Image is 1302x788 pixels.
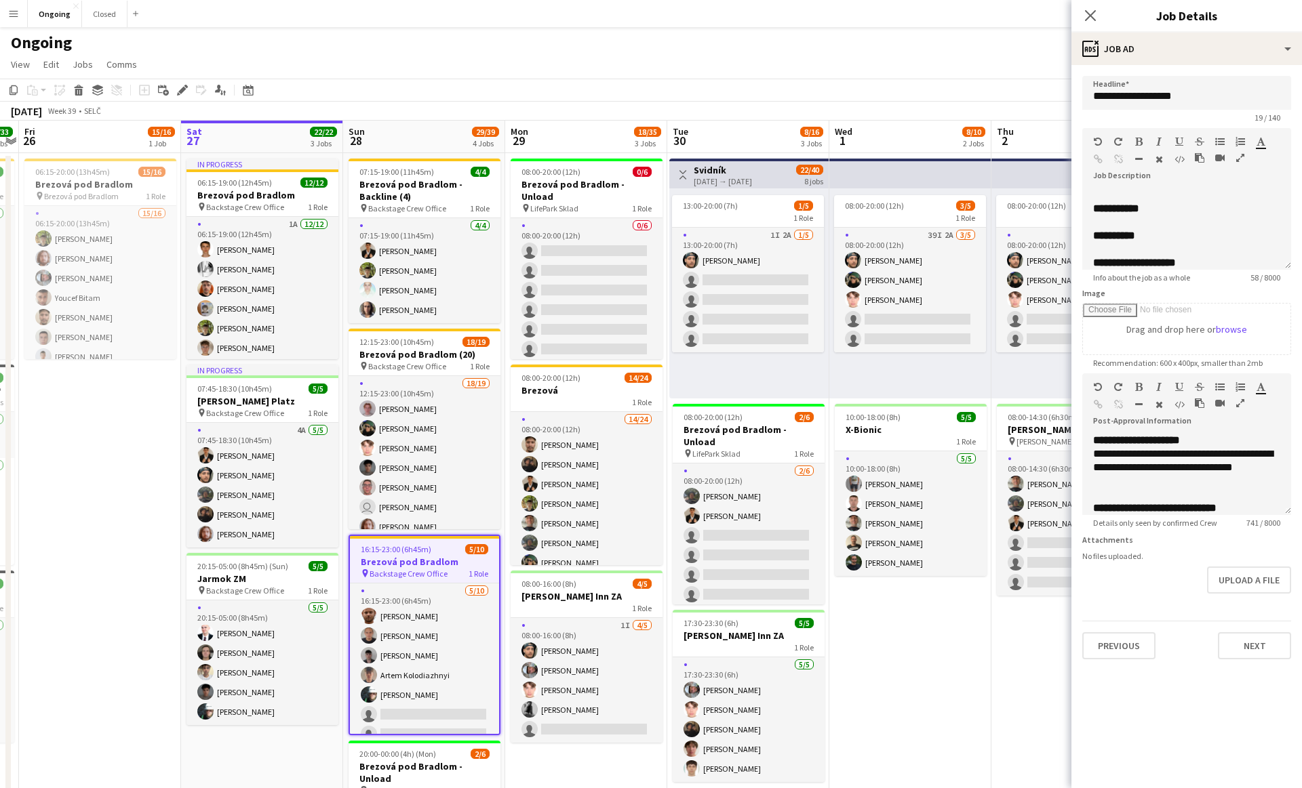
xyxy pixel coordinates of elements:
div: No files uploaded. [1082,551,1291,561]
button: Horizontal Line [1134,154,1143,165]
div: In progress [186,365,338,375]
span: 30 [671,133,688,148]
button: HTML Code [1175,399,1184,410]
span: 4/4 [471,167,490,177]
span: LifePark Sklad [692,449,741,459]
span: 1 Role [955,213,975,223]
span: 29 [509,133,528,148]
app-card-role: 5/520:15-05:00 (8h45m)[PERSON_NAME][PERSON_NAME][PERSON_NAME][PERSON_NAME][PERSON_NAME] [186,600,338,725]
app-card-role: 1A12/1206:15-19:00 (12h45m)[PERSON_NAME][PERSON_NAME][PERSON_NAME][PERSON_NAME][PERSON_NAME][PERS... [186,217,338,479]
button: Redo [1113,136,1123,147]
span: 17:30-23:30 (6h) [684,618,738,628]
span: Week 39 [45,106,79,116]
app-job-card: 06:15-20:00 (13h45m)15/16Brezová pod Bradlom Brezová pod Bradlom1 Role15/1606:15-20:00 (13h45m)[P... [24,159,176,359]
div: In progress06:15-19:00 (12h45m)12/12Brezová pod Bradlom Backstage Crew Office1 Role1A12/1206:15-1... [186,159,338,359]
button: Closed [82,1,127,27]
span: Backstage Crew Office [206,202,284,212]
span: [PERSON_NAME] Tepláreň [1017,436,1106,447]
app-job-card: 20:15-05:00 (8h45m) (Sun)5/5Jarmok ZM Backstage Crew Office1 Role5/520:15-05:00 (8h45m)[PERSON_NA... [186,553,338,725]
span: 22/40 [796,165,823,175]
span: 07:15-19:00 (11h45m) [359,167,434,177]
button: Insert video [1215,152,1225,163]
h3: Brezová pod Bradlom - Backline (4) [349,178,500,203]
div: 10:00-18:00 (8h)5/5X-Bionic1 Role5/510:00-18:00 (8h)[PERSON_NAME][PERSON_NAME][PERSON_NAME][PERSO... [835,404,987,576]
span: 08:00-20:00 (12h) [1007,201,1066,211]
app-card-role: 5/510:00-18:00 (8h)[PERSON_NAME][PERSON_NAME][PERSON_NAME][PERSON_NAME][PERSON_NAME] [835,451,987,576]
app-card-role: 0/608:00-20:00 (12h) [511,218,663,362]
button: Bold [1134,381,1143,392]
span: 2/6 [795,412,814,422]
app-job-card: In progress07:45-18:30 (10h45m)5/5[PERSON_NAME] Platz Backstage Crew Office1 Role4A5/507:45-18:30... [186,365,338,547]
span: 1 Role [308,408,328,418]
button: Underline [1175,381,1184,392]
app-job-card: 13:00-20:00 (7h)1/51 Role1I2A1/513:00-20:00 (7h)[PERSON_NAME] [672,195,824,352]
button: Previous [1082,632,1156,659]
span: 1 Role [632,603,652,613]
div: Job Ad [1071,33,1302,65]
app-job-card: 16:15-23:00 (6h45m)5/10Brezová pod Bradlom Backstage Crew Office1 Role5/1016:15-23:00 (6h45m)[PER... [349,535,500,735]
app-card-role: 5/517:30-23:30 (6h)[PERSON_NAME][PERSON_NAME][PERSON_NAME][PERSON_NAME][PERSON_NAME] [673,657,825,782]
div: 1 Job [149,138,174,148]
span: Jobs [73,58,93,70]
app-card-role: 15/1606:15-20:00 (13h45m)[PERSON_NAME][PERSON_NAME][PERSON_NAME]Youcef Bitam[PERSON_NAME][PERSON_... [24,206,176,547]
div: In progress [186,159,338,169]
app-job-card: 08:00-20:00 (12h)0/6Brezová pod Bradlom - Unload LifePark Sklad1 Role0/608:00-20:00 (12h) [511,159,663,359]
span: Fri [24,125,35,138]
app-card-role: 1I4/508:00-16:00 (8h)[PERSON_NAME][PERSON_NAME][PERSON_NAME][PERSON_NAME] [511,618,663,743]
button: Paste as plain text [1195,152,1204,163]
app-card-role: 1I2A1/513:00-20:00 (7h)[PERSON_NAME] [672,228,824,352]
button: Ongoing [28,1,82,27]
a: Comms [101,56,142,73]
span: 20:15-05:00 (8h45m) (Sun) [197,561,288,571]
span: 8/16 [800,127,823,137]
div: 08:00-14:30 (6h30m)3/6[PERSON_NAME] Tepláreň [PERSON_NAME] Tepláreň1 Role3A3/608:00-14:30 (6h30m)... [997,404,1149,596]
button: Fullscreen [1236,398,1245,409]
button: Strikethrough [1195,136,1204,147]
span: Sun [349,125,365,138]
span: LifePark Sklad [530,203,578,213]
span: 12:15-23:00 (10h45m) [359,337,434,347]
h1: Ongoing [11,33,72,53]
app-job-card: 08:00-16:00 (8h)4/5[PERSON_NAME] Inn ZA1 Role1I4/508:00-16:00 (8h)[PERSON_NAME][PERSON_NAME][PERS... [511,571,663,743]
span: 5/5 [309,561,328,571]
span: 08:00-16:00 (8h) [521,579,576,589]
button: Text Color [1256,381,1265,392]
span: 5/10 [465,544,488,554]
span: 29/39 [472,127,499,137]
span: Recommendation: 600 x 400px, smaller than 2mb [1082,358,1274,368]
app-job-card: 07:15-19:00 (11h45m)4/4Brezová pod Bradlom - Backline (4) Backstage Crew Office1 Role4/407:15-19:... [349,159,500,323]
h3: Brezová [511,384,663,396]
span: 13:00-20:00 (7h) [683,201,738,211]
h3: Brezová pod Bradlom - Unload [673,423,825,448]
span: Backstage Crew Office [368,203,446,213]
span: 10:00-18:00 (8h) [846,412,901,422]
button: Clear Formatting [1154,154,1164,165]
button: Fullscreen [1236,152,1245,163]
span: 0/6 [633,167,652,177]
span: 1 Role [794,449,814,459]
span: 27 [184,133,202,148]
span: Comms [106,58,137,70]
span: 18/35 [634,127,661,137]
app-card-role: 39I2A3/508:00-20:00 (12h)[PERSON_NAME][PERSON_NAME][PERSON_NAME] [834,228,986,352]
span: 2/6 [471,749,490,759]
span: 06:15-19:00 (12h45m) [197,178,272,188]
h3: Brezová pod Bradlom [350,556,499,568]
span: 4/5 [633,579,652,589]
h3: Jarmok ZM [186,573,338,585]
div: 12:15-23:00 (10h45m)18/19Brezová pod Bradlom (20) Backstage Crew Office1 Role18/1912:15-23:00 (10... [349,329,500,529]
span: 5/5 [795,618,814,628]
app-job-card: 08:00-20:00 (12h)2/6Brezová pod Bradlom - Unload LifePark Sklad1 Role2/608:00-20:00 (12h)[PERSON_... [673,404,825,604]
span: Sat [186,125,202,138]
span: 8/10 [962,127,985,137]
app-job-card: 08:00-20:00 (12h)3/51 Role39I2A3/508:00-20:00 (12h)[PERSON_NAME][PERSON_NAME][PERSON_NAME] [834,195,986,352]
span: 1 Role [632,397,652,407]
button: HTML Code [1175,154,1184,165]
h3: [PERSON_NAME] Tepláreň [997,423,1149,436]
button: Italic [1154,136,1164,147]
